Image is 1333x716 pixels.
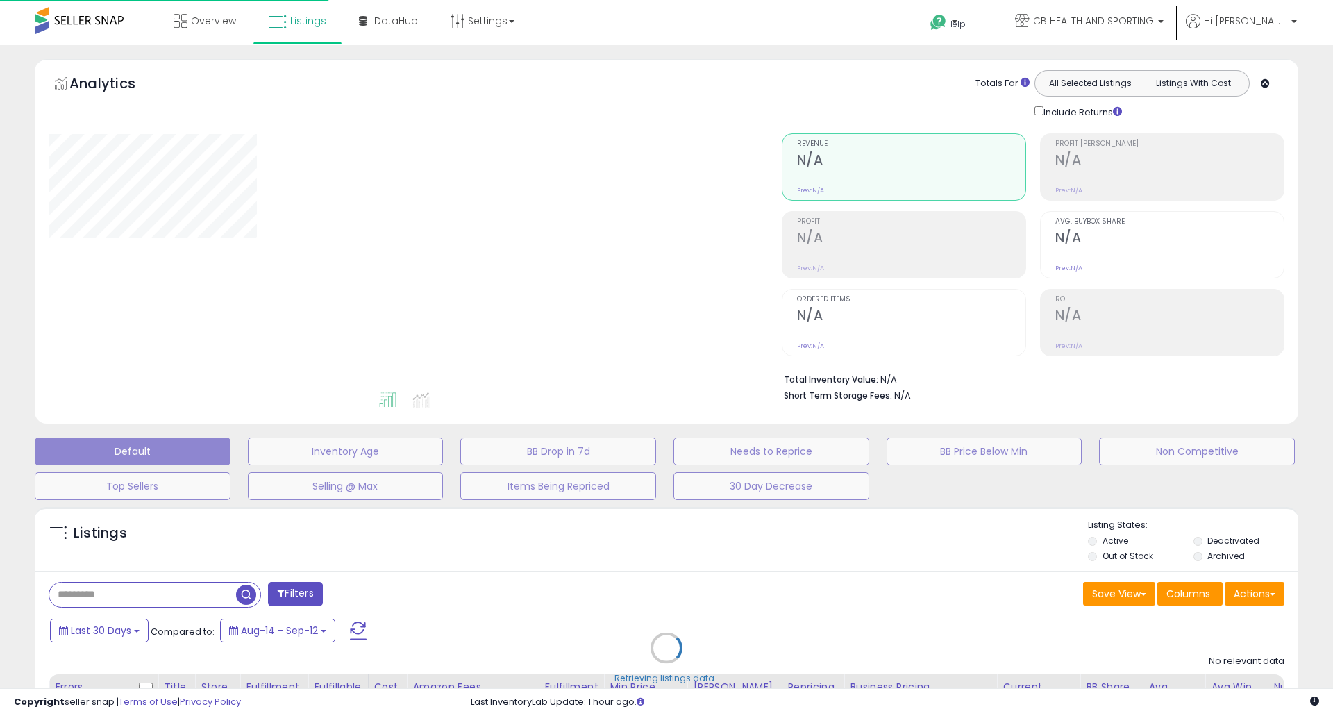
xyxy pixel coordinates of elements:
[947,18,966,30] span: Help
[35,472,230,500] button: Top Sellers
[797,186,824,194] small: Prev: N/A
[975,77,1030,90] div: Totals For
[191,14,236,28] span: Overview
[1055,218,1284,226] span: Avg. Buybox Share
[797,342,824,350] small: Prev: N/A
[894,389,911,402] span: N/A
[1055,342,1082,350] small: Prev: N/A
[797,264,824,272] small: Prev: N/A
[1055,264,1082,272] small: Prev: N/A
[1055,296,1284,303] span: ROI
[290,14,326,28] span: Listings
[460,438,656,465] button: BB Drop in 7d
[797,218,1025,226] span: Profit
[14,695,65,708] strong: Copyright
[784,390,892,401] b: Short Term Storage Fees:
[1055,152,1284,171] h2: N/A
[797,152,1025,171] h2: N/A
[14,696,241,709] div: seller snap | |
[1033,14,1154,28] span: CB HEALTH AND SPORTING
[797,296,1025,303] span: Ordered Items
[248,438,444,465] button: Inventory Age
[887,438,1082,465] button: BB Price Below Min
[248,472,444,500] button: Selling @ Max
[797,230,1025,249] h2: N/A
[614,672,719,685] div: Retrieving listings data..
[1055,140,1284,148] span: Profit [PERSON_NAME]
[673,438,869,465] button: Needs to Reprice
[1039,74,1142,92] button: All Selected Listings
[460,472,656,500] button: Items Being Repriced
[919,3,993,45] a: Help
[797,308,1025,326] h2: N/A
[1099,438,1295,465] button: Non Competitive
[1141,74,1245,92] button: Listings With Cost
[1204,14,1287,28] span: Hi [PERSON_NAME]
[374,14,418,28] span: DataHub
[673,472,869,500] button: 30 Day Decrease
[930,14,947,31] i: Get Help
[784,374,878,385] b: Total Inventory Value:
[1055,186,1082,194] small: Prev: N/A
[1055,308,1284,326] h2: N/A
[35,438,230,465] button: Default
[1055,230,1284,249] h2: N/A
[1186,14,1297,45] a: Hi [PERSON_NAME]
[784,370,1274,387] li: N/A
[1024,103,1139,119] div: Include Returns
[69,74,162,97] h5: Analytics
[797,140,1025,148] span: Revenue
